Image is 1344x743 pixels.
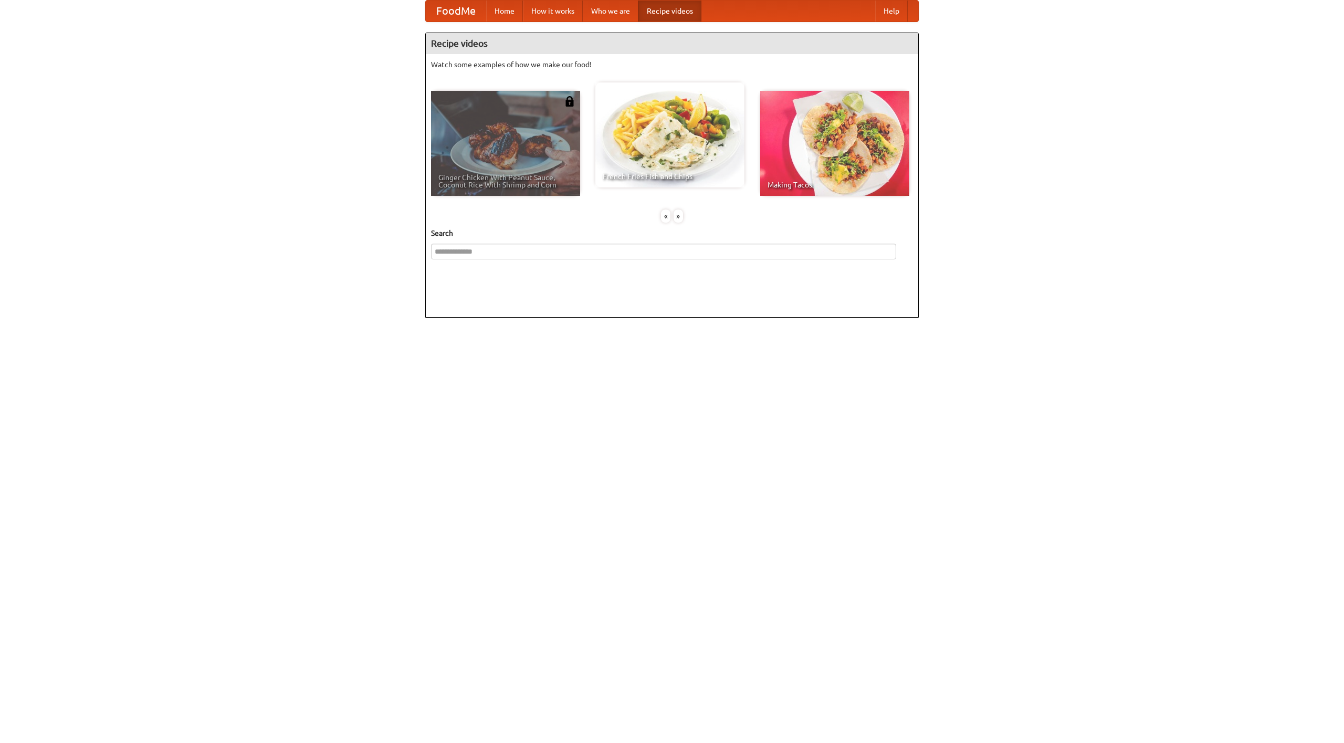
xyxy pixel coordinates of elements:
a: How it works [523,1,583,22]
p: Watch some examples of how we make our food! [431,59,913,70]
span: French Fries Fish and Chips [603,173,737,180]
img: 483408.png [564,96,575,107]
h5: Search [431,228,913,238]
a: Making Tacos [760,91,909,196]
span: Making Tacos [768,181,902,189]
div: « [661,210,670,223]
h4: Recipe videos [426,33,918,54]
a: Who we are [583,1,638,22]
a: French Fries Fish and Chips [595,82,744,187]
a: Help [875,1,908,22]
div: » [674,210,683,223]
a: Recipe videos [638,1,701,22]
a: Home [486,1,523,22]
a: FoodMe [426,1,486,22]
